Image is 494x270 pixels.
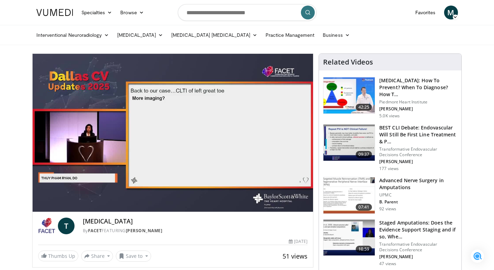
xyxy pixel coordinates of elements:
div: By FEATURING [83,228,307,234]
button: Save to [116,251,151,262]
h4: Related Videos [323,58,373,66]
a: Thumbs Up [38,251,78,261]
span: 42:25 [356,104,372,111]
p: 92 views [379,206,396,212]
img: VuMedi Logo [36,9,73,16]
p: Transformative Endovascular Decisions Conference [379,146,457,158]
a: 09:37 BEST CLI Debate: Endovascular Will Still Be First Line Treatment & P… Transformative Endova... [323,124,457,171]
span: 07:41 [356,204,372,211]
a: 07:41 Advanced Nerve Surgery in Amputations UPMC B. Parent 92 views [323,177,457,214]
h3: BEST CLI Debate: Endovascular Will Still Be First Line Treatment & P… [379,124,457,145]
h4: [MEDICAL_DATA] [83,218,307,225]
div: [DATE] [289,238,307,245]
p: B. Parent [379,199,457,205]
a: [MEDICAL_DATA] [113,28,167,42]
p: Transformative Endovascular Decisions Conference [379,242,457,253]
p: 177 views [379,166,399,171]
span: 09:37 [356,151,372,158]
span: 51 views [283,252,307,260]
a: [PERSON_NAME] [126,228,163,234]
img: f3419612-cb16-41e3-add3-8bed86089492.150x105_q85_crop-smart_upscale.jpg [323,125,375,161]
a: Favorites [411,6,440,19]
p: [PERSON_NAME] [379,254,457,260]
p: [PERSON_NAME] [379,159,457,164]
a: 42:25 [MEDICAL_DATA]: How To Prevent? When To Diagnose? How T… Piedmont Heart Institute [PERSON_N... [323,77,457,119]
a: T [58,218,75,234]
button: Share [81,251,113,262]
h3: Advanced Nerve Surgery in Amputations [379,177,457,191]
img: f7c27e78-a57d-470d-81d5-2c0ed9a7bcfa.150x105_q85_crop-smart_upscale.jpg [323,220,375,256]
img: 00531181-53d6-4af0-8372-8f1f946ce35e.150x105_q85_crop-smart_upscale.jpg [323,77,375,113]
p: 5.0K views [379,113,400,119]
h3: Staged Amputations: Does the Evidence Support Staging and if so, Whe… [379,219,457,240]
a: Specialties [77,6,116,19]
span: 10:59 [356,246,372,253]
input: Search topics, interventions [178,4,317,21]
a: Interventional Neuroradiology [32,28,113,42]
h3: [MEDICAL_DATA]: How To Prevent? When To Diagnose? How T… [379,77,457,98]
p: [PERSON_NAME] [379,106,457,112]
a: Browse [116,6,148,19]
p: 47 views [379,261,396,267]
p: UPMC [379,192,457,198]
p: Piedmont Heart Institute [379,99,457,105]
a: Business [319,28,354,42]
a: FACET [88,228,102,234]
img: FACET [38,218,55,234]
img: 27f8ad3d-7e07-4b28-b51c-d7278e35a495.150x105_q85_crop-smart_upscale.jpg [323,177,375,213]
a: M [444,6,458,19]
a: Practice Management [261,28,319,42]
a: 10:59 Staged Amputations: Does the Evidence Support Staging and if so, Whe… Transformative Endova... [323,219,457,267]
a: [MEDICAL_DATA] [MEDICAL_DATA] [167,28,261,42]
video-js: Video Player [33,54,313,212]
